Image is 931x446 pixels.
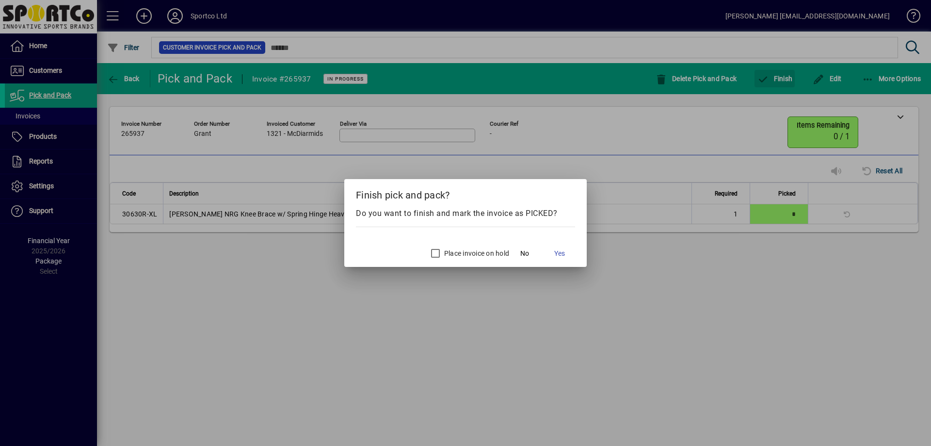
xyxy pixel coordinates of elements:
[520,248,529,259] span: No
[554,248,565,259] span: Yes
[356,208,575,219] div: Do you want to finish and mark the invoice as PICKED?
[509,245,540,262] button: No
[344,179,587,207] h2: Finish pick and pack?
[442,248,509,258] label: Place invoice on hold
[544,245,575,262] button: Yes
